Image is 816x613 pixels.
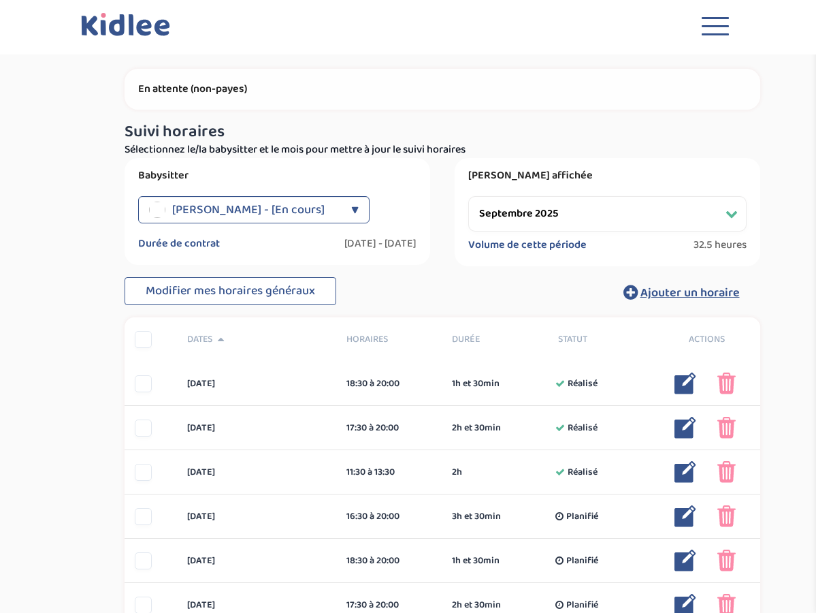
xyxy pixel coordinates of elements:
[568,377,598,391] span: Réalisé
[468,169,747,183] label: [PERSON_NAME] affichée
[346,598,432,612] div: 17:30 à 20:00
[566,554,598,568] span: Planifié
[603,277,760,307] button: Ajouter un horaire
[177,554,336,568] div: [DATE]
[452,598,501,612] span: 2h et 30min
[674,417,696,439] img: modifier_bleu.png
[177,509,336,524] div: [DATE]
[452,509,501,524] span: 3h et 30min
[346,509,432,524] div: 16:30 à 20:00
[177,377,336,391] div: [DATE]
[717,550,736,571] img: poubelle_rose.png
[717,505,736,527] img: poubelle_rose.png
[452,421,501,435] span: 2h et 30min
[351,196,359,223] div: ▼
[346,332,432,347] span: Horaires
[138,237,220,251] label: Durée de contrat
[452,465,462,480] span: 2h
[452,377,500,391] span: 1h et 30min
[442,332,548,347] div: Durée
[566,509,598,524] span: Planifié
[640,283,740,302] span: Ajouter un horaire
[125,123,760,141] h3: Suivi horaires
[146,281,315,300] span: Modifier mes horaires généraux
[125,142,760,158] p: Sélectionnez le/la babysitter et le mois pour mettre à jour le suivi horaires
[346,465,432,480] div: 11:30 à 13:30
[452,554,500,568] span: 1h et 30min
[177,598,336,612] div: [DATE]
[138,82,747,96] p: En attente (non-payes)
[172,196,325,223] span: [PERSON_NAME] - [En cours]
[693,238,747,252] span: 32.5 heures
[674,373,696,394] img: modifier_bleu.png
[125,277,336,306] button: Modifier mes horaires généraux
[138,169,417,183] label: Babysitter
[674,550,696,571] img: modifier_bleu.png
[177,421,336,435] div: [DATE]
[566,598,598,612] span: Planifié
[468,238,587,252] label: Volume de cette période
[548,332,654,347] div: Statut
[346,554,432,568] div: 18:30 à 20:00
[717,373,736,394] img: poubelle_rose.png
[568,465,598,480] span: Réalisé
[674,461,696,483] img: modifier_bleu.png
[717,461,736,483] img: poubelle_rose.png
[654,332,760,347] div: Actions
[177,465,336,480] div: [DATE]
[674,505,696,527] img: modifier_bleu.png
[346,377,432,391] div: 18:30 à 20:00
[346,421,432,435] div: 17:30 à 20:00
[344,237,417,251] label: [DATE] - [DATE]
[177,332,336,347] div: Dates
[717,417,736,439] img: poubelle_rose.png
[568,421,598,435] span: Réalisé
